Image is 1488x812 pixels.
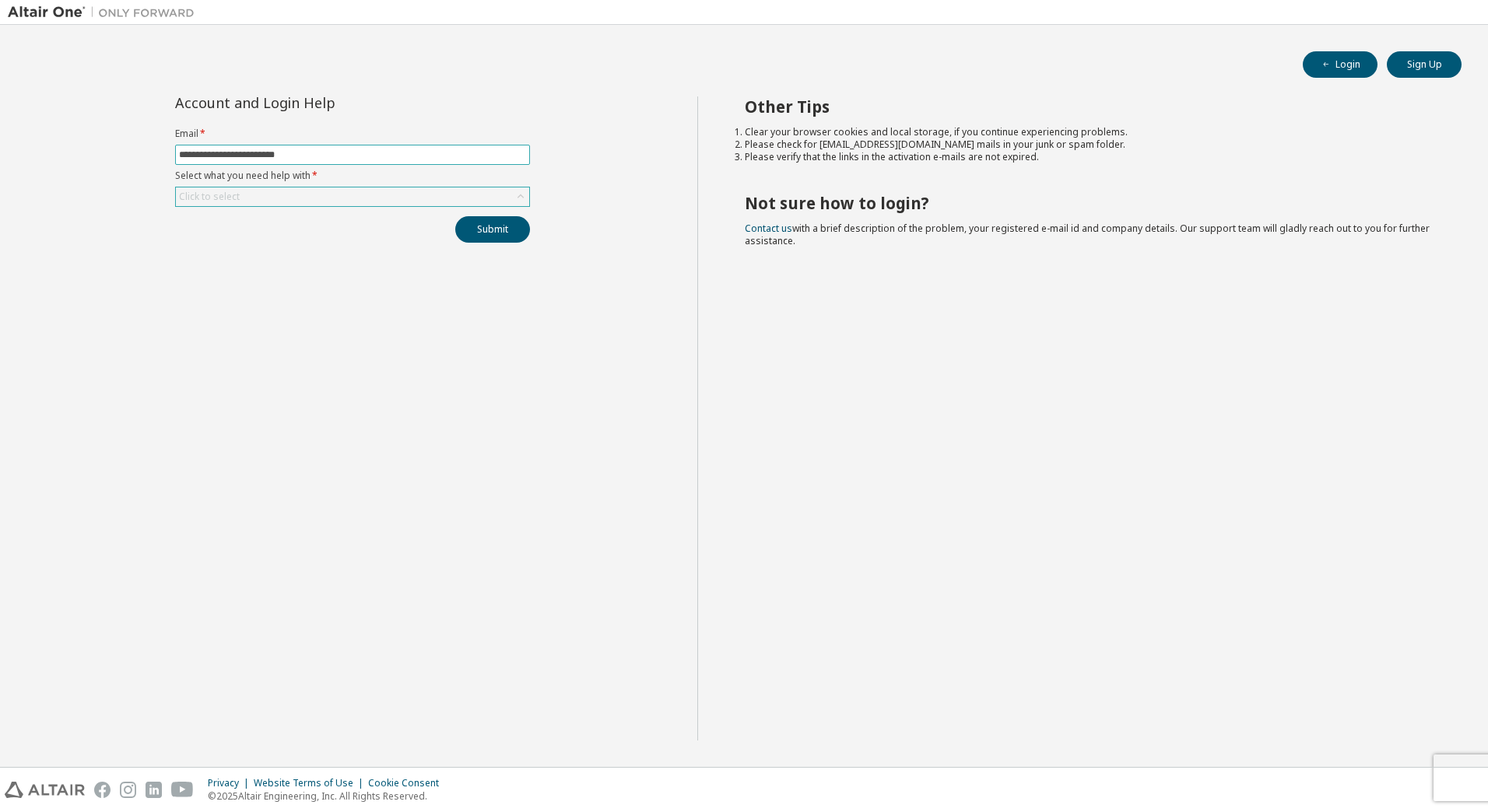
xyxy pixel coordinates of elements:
[745,151,1434,163] li: Please verify that the links in the activation e-mails are not expired.
[745,96,1434,117] h2: Other Tips
[455,216,530,243] button: Submit
[8,5,202,20] img: Altair One
[208,789,448,803] p: © 2025 Altair Engineering, Inc. All Rights Reserved.
[745,193,1434,213] h2: Not sure how to login?
[120,782,136,798] img: instagram.svg
[745,138,1434,151] li: Please check for [EMAIL_ADDRESS][DOMAIN_NAME] mails in your junk or spam folder.
[1303,51,1377,78] button: Login
[175,128,530,140] label: Email
[368,777,448,789] div: Cookie Consent
[171,782,194,798] img: youtube.svg
[745,222,1430,247] span: with a brief description of the problem, your registered e-mail id and company details. Our suppo...
[1387,51,1462,78] button: Sign Up
[179,191,240,203] div: Click to select
[745,222,792,235] a: Contact us
[146,782,162,798] img: linkedin.svg
[208,777,254,789] div: Privacy
[5,782,85,798] img: altair_logo.svg
[745,126,1434,138] li: Clear your browser cookies and local storage, if you continue experiencing problems.
[175,96,459,109] div: Account and Login Help
[175,170,530,182] label: Select what you need help with
[254,777,368,789] div: Website Terms of Use
[94,782,111,798] img: facebook.svg
[176,187,529,206] div: Click to select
